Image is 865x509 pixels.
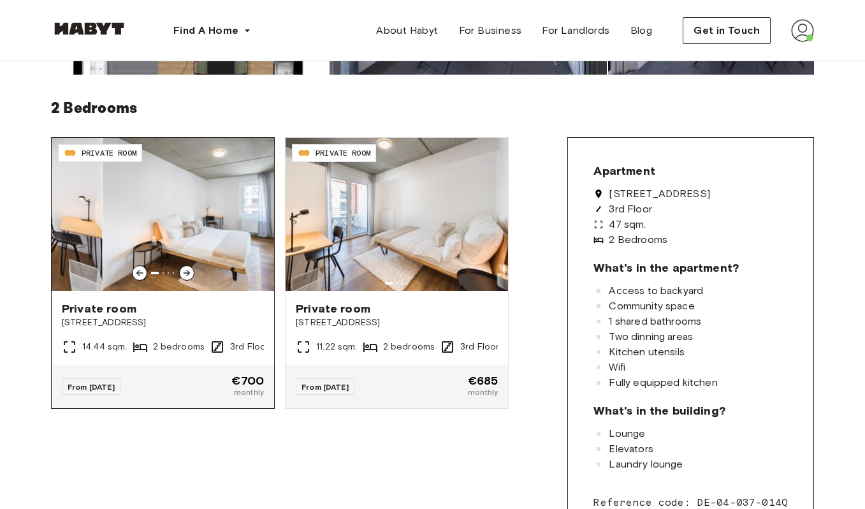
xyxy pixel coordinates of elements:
button: Get in Touch [683,17,771,44]
h6: 2 Bedrooms [51,95,814,122]
span: 2 bedrooms [153,341,205,353]
span: What's in the apartment? [593,260,739,276]
span: [STREET_ADDRESS] [609,189,709,199]
span: 2 Bedrooms [609,235,667,245]
span: Fully equipped kitchen [609,378,717,388]
span: Apartment [593,163,655,179]
a: For Landlords [532,18,620,43]
span: €700 [231,375,264,387]
span: Find A Home [173,23,238,38]
span: €685 [468,375,498,387]
span: PRIVATE ROOM [82,147,136,159]
span: Get in Touch [694,23,760,38]
span: Access to backyard [609,286,703,296]
span: 1 shared bathrooms [609,316,701,327]
span: Community space [609,301,694,311]
a: PRIVATE ROOMPrivate room[STREET_ADDRESS]14.44 sqm.2 bedrooms3rd FloorFrom [DATE]€700monthly [52,138,274,408]
span: 3rd Floor [609,204,651,214]
span: Elevators [609,444,653,454]
span: 47 sqm. [609,219,646,230]
span: Laundry lounge [609,459,683,469]
a: Blog [620,18,663,43]
span: For Business [459,23,522,38]
span: Wifi [609,362,625,373]
span: Kitchen utensils [609,347,684,357]
span: About Habyt [376,23,438,38]
img: Image of the room [103,138,325,291]
span: From [DATE] [302,382,349,392]
span: Private room [296,301,498,316]
a: About Habyt [366,18,448,43]
span: [STREET_ADDRESS] [296,316,498,329]
span: From [DATE] [68,382,115,392]
span: monthly [468,387,498,398]
span: For Landlords [542,23,609,38]
img: Image of the room [286,138,508,291]
span: 3rd Floor [460,341,499,353]
a: PRIVATE ROOMImage of the roomPrivate room[STREET_ADDRESS]11.22 sqm.2 bedrooms3rd FloorFrom [DATE]... [286,138,508,408]
span: What's in the building? [593,403,725,418]
span: 2 bedrooms [383,341,435,353]
span: Blog [630,23,653,38]
span: Private room [62,301,264,316]
img: avatar [791,19,814,42]
span: Two dinning areas [609,332,693,342]
img: Habyt [51,22,127,35]
span: 3rd Floor [230,341,269,353]
span: 14.44 sqm. [82,341,127,353]
button: Find A Home [163,18,261,43]
a: For Business [449,18,532,43]
span: PRIVATE ROOM [316,147,370,159]
span: [STREET_ADDRESS] [62,316,264,329]
span: monthly [231,387,264,398]
span: 11.22 sqm. [316,341,358,353]
span: Lounge [609,429,645,439]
